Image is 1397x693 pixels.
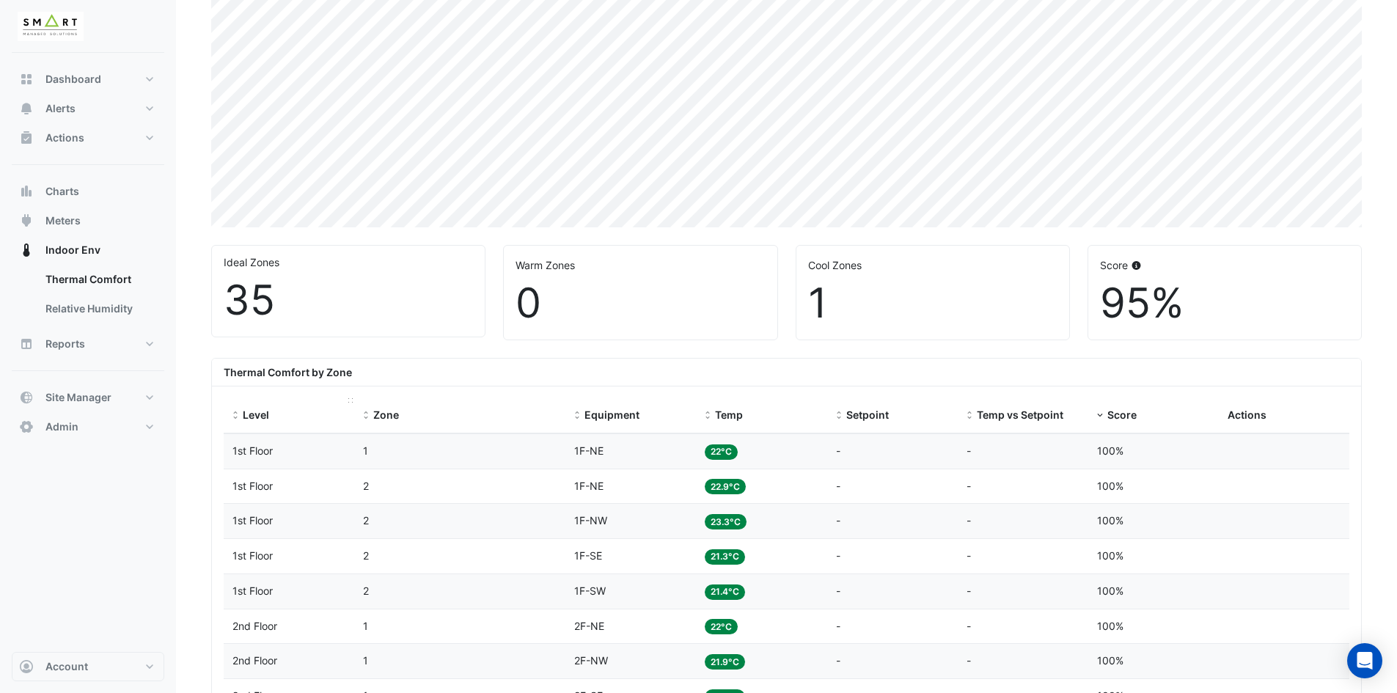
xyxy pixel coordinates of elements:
span: 2 [363,480,369,492]
span: - [836,654,840,667]
b: Thermal Comfort by Zone [224,366,352,378]
span: Actions [45,131,84,145]
span: 1 [363,444,368,457]
span: 21.4°C [705,584,745,600]
span: 21.9°C [705,654,745,670]
span: 1F-NE [574,480,604,492]
div: Open Intercom Messenger [1347,643,1382,678]
button: Reports [12,329,164,359]
img: Company Logo [18,12,84,41]
span: 1 [363,620,368,632]
span: 1F-NE [574,444,604,457]
span: - [836,444,840,457]
span: 2F-NW [574,654,608,667]
span: Setpoint [846,408,889,421]
span: 100% [1097,514,1123,527]
span: Equipment [584,408,639,421]
button: Account [12,652,164,681]
span: 1st Floor [232,444,273,457]
span: Actions [1228,408,1266,421]
span: 2F-NE [574,620,604,632]
span: Temp [715,408,743,421]
app-icon: Site Manager [19,390,34,405]
div: 35 [224,276,473,325]
span: 100% [1097,654,1123,667]
span: 1F-NW [574,514,607,527]
a: Thermal Comfort [34,265,164,294]
div: Warm Zones [516,257,765,273]
span: 22°C [705,619,738,634]
span: 23.3°C [705,514,747,529]
span: 1F-SE [574,549,602,562]
span: 2 [363,584,369,597]
div: 95% [1100,279,1349,328]
div: 0 [516,279,765,328]
div: Ideal Zones [224,254,473,270]
span: 100% [1097,480,1123,492]
span: Level [243,408,269,421]
app-icon: Charts [19,184,34,199]
span: - [967,480,971,492]
app-icon: Meters [19,213,34,228]
span: Dashboard [45,72,101,87]
app-icon: Dashboard [19,72,34,87]
div: Indoor Env [12,265,164,329]
span: Account [45,659,88,674]
span: Score [1107,408,1137,421]
div: Cool Zones [808,257,1057,273]
span: - [836,514,840,527]
span: 100% [1097,620,1123,632]
span: - [836,549,840,562]
span: 1 [363,654,368,667]
span: 2 [363,514,369,527]
span: - [836,480,840,492]
span: Meters [45,213,81,228]
app-icon: Reports [19,337,34,351]
span: Site Manager [45,390,111,405]
span: Alerts [45,101,76,116]
span: 100% [1097,549,1123,562]
span: Charts [45,184,79,199]
span: - [967,444,971,457]
a: Relative Humidity [34,294,164,323]
span: Reports [45,337,85,351]
span: - [967,654,971,667]
app-icon: Admin [19,419,34,434]
span: - [836,620,840,632]
span: 1st Floor [232,549,273,562]
span: 21.3°C [705,549,745,565]
div: Score [1100,257,1349,273]
button: Indoor Env [12,235,164,265]
button: Site Manager [12,383,164,412]
span: 2nd Floor [232,654,277,667]
app-icon: Indoor Env [19,243,34,257]
span: Admin [45,419,78,434]
button: Admin [12,412,164,441]
span: Indoor Env [45,243,100,257]
span: 2 [363,549,369,562]
span: Zone [373,408,399,421]
span: 22.9°C [705,479,746,494]
span: - [967,620,971,632]
span: - [836,584,840,597]
button: Charts [12,177,164,206]
span: - [967,514,971,527]
span: Temp vs Setpoint [977,408,1063,421]
span: 1st Floor [232,480,273,492]
span: 1F-SW [574,584,606,597]
button: Dashboard [12,65,164,94]
span: - [967,549,971,562]
span: - [967,584,971,597]
span: 2nd Floor [232,620,277,632]
button: Actions [12,123,164,153]
span: 1st Floor [232,514,273,527]
span: 100% [1097,444,1123,457]
div: 1 [808,279,1057,328]
span: 100% [1097,584,1123,597]
app-icon: Alerts [19,101,34,116]
button: Meters [12,206,164,235]
span: 1st Floor [232,584,273,597]
app-icon: Actions [19,131,34,145]
button: Alerts [12,94,164,123]
span: 22°C [705,444,738,460]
